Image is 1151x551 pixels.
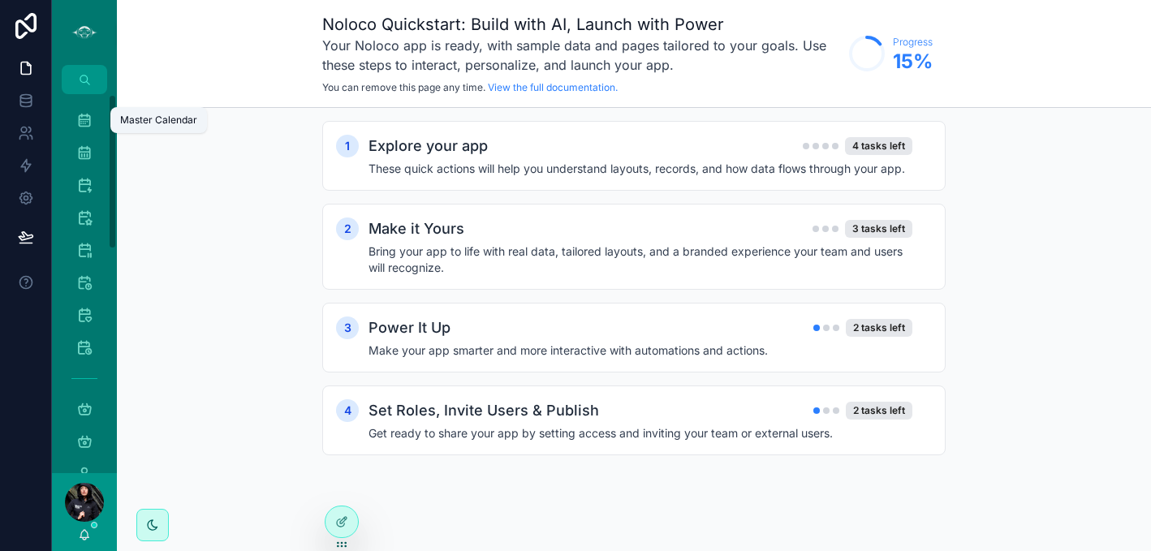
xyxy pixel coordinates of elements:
span: You can remove this page any time. [322,81,485,93]
h1: Noloco Quickstart: Build with AI, Launch with Power [322,13,841,36]
span: 15 % [893,49,933,75]
a: View the full documentation. [488,81,618,93]
div: scrollable content [52,94,117,473]
span: Progress [893,36,933,49]
h3: Your Noloco app is ready, with sample data and pages tailored to your goals. Use these steps to i... [322,36,841,75]
div: Master Calendar [120,114,197,127]
img: App logo [71,19,97,45]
